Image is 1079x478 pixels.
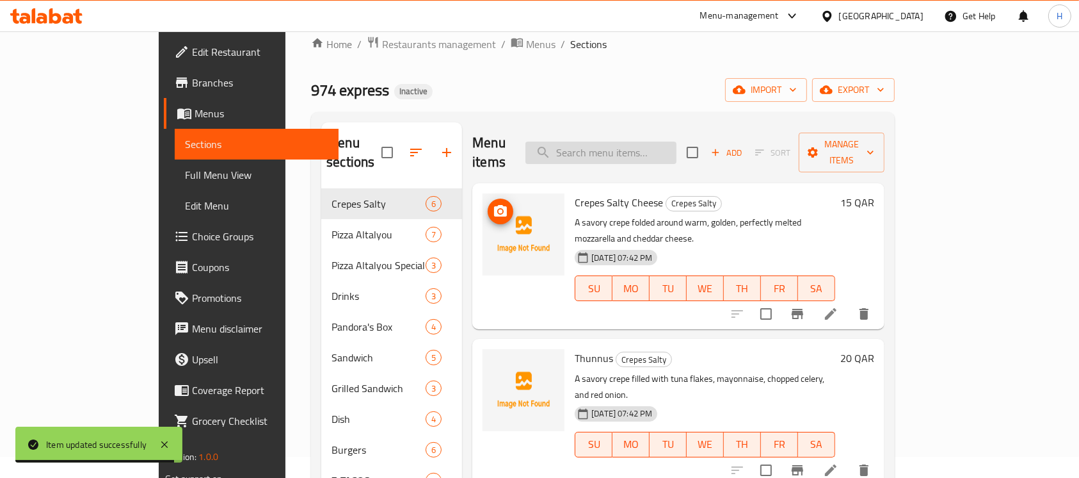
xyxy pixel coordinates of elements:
[192,321,329,336] span: Menu disclaimer
[321,342,462,373] div: Sandwich5
[724,432,761,457] button: TH
[46,438,147,452] div: Item updated successfully
[488,199,513,224] button: upload picture
[321,188,462,219] div: Crepes Salty6
[326,133,381,172] h2: Menu sections
[687,432,724,457] button: WE
[803,279,830,298] span: SA
[483,349,564,431] img: Thunnus
[426,196,442,211] div: items
[164,375,339,406] a: Coverage Report
[332,227,426,242] div: Pizza Altalyou
[192,260,329,275] span: Coupons
[426,352,441,364] span: 5
[612,276,650,301] button: MO
[586,252,657,264] span: [DATE] 07:42 PM
[321,219,462,250] div: Pizza Altalyou7
[332,288,426,304] span: Drinks
[822,82,884,98] span: export
[192,290,329,306] span: Promotions
[164,37,339,67] a: Edit Restaurant
[840,194,874,211] h6: 15 QAR
[700,8,779,24] div: Menu-management
[175,160,339,190] a: Full Menu View
[164,67,339,98] a: Branches
[426,413,441,425] span: 4
[575,432,612,457] button: SU
[525,142,676,164] input: search
[426,383,441,395] span: 3
[1057,9,1062,23] span: H
[650,276,687,301] button: TU
[709,145,744,160] span: Add
[575,371,835,403] p: A savory crepe filled with tuna flakes, mayonnaise, chopped celery, and red onion.
[332,196,426,211] span: Crepes Salty
[332,442,426,457] div: Burgers
[332,411,426,427] span: Dish
[426,260,441,272] span: 3
[618,279,644,298] span: MO
[561,37,565,52] li: /
[332,319,426,334] span: Pandora's Box
[164,221,339,252] a: Choice Groups
[729,279,756,298] span: TH
[164,252,339,283] a: Coupons
[575,193,663,212] span: Crepes Salty Cheese
[374,139,401,166] span: Select all sections
[616,352,671,367] span: Crepes Salty
[164,406,339,436] a: Grocery Checklist
[164,344,339,375] a: Upsell
[175,190,339,221] a: Edit Menu
[650,432,687,457] button: TU
[431,137,462,168] button: Add section
[311,36,895,53] nav: breadcrumb
[799,133,884,172] button: Manage items
[729,435,756,454] span: TH
[798,276,835,301] button: SA
[426,444,441,456] span: 6
[666,196,722,211] div: Crepes Salty
[483,194,564,276] img: Crepes Salty Cheese
[198,449,218,465] span: 1.0.0
[706,143,747,163] span: Add item
[192,229,329,244] span: Choice Groups
[849,299,879,329] button: delete
[766,279,793,298] span: FR
[192,413,329,429] span: Grocery Checklist
[618,435,644,454] span: MO
[472,133,510,172] h2: Menu items
[666,196,721,211] span: Crepes Salty
[692,435,719,454] span: WE
[570,37,607,52] span: Sections
[526,37,555,52] span: Menus
[164,98,339,129] a: Menus
[761,432,798,457] button: FR
[575,215,835,247] p: A savory crepe folded around warm, golden, perfectly melted mozzarella and cheddar cheese.
[586,408,657,420] span: [DATE] 07:42 PM
[394,86,433,97] span: Inactive
[394,84,433,99] div: Inactive
[706,143,747,163] button: Add
[426,227,442,242] div: items
[747,143,799,163] span: Select section first
[192,352,329,367] span: Upsell
[823,463,838,478] a: Edit menu item
[332,381,426,396] span: Grilled Sandwich
[321,404,462,434] div: Dish4
[580,435,607,454] span: SU
[840,349,874,367] h6: 20 QAR
[803,435,830,454] span: SA
[655,435,682,454] span: TU
[612,432,650,457] button: MO
[332,350,426,365] span: Sandwich
[798,432,835,457] button: SA
[332,258,426,273] span: Pizza Altalyou Special Slice
[735,82,797,98] span: import
[753,301,779,327] span: Select to update
[321,311,462,342] div: Pandora's Box4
